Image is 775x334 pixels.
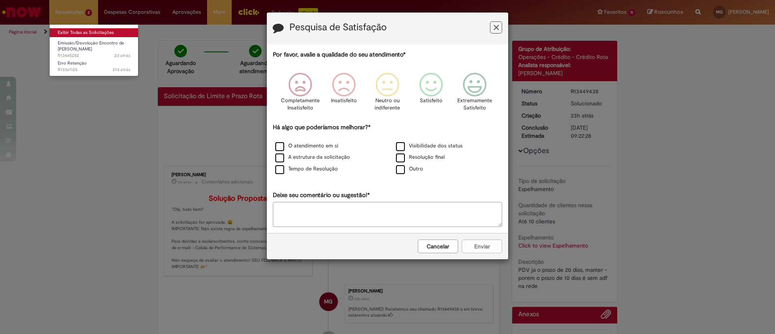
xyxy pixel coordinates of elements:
span: Emissão/Devolução Encontro de [PERSON_NAME] [58,40,124,53]
label: Tempo de Resolução [275,165,338,173]
a: Aberto R13361125 : Erro Retenção [50,59,138,74]
label: Visibilidade dos status [396,142,463,150]
label: Deixe seu comentário ou sugestão!* [273,191,370,200]
div: Completamente Insatisfeito [279,67,320,122]
p: Satisfeito [420,97,442,105]
label: Resolução final [396,153,445,161]
div: Insatisfeito [323,67,364,122]
div: Neutro ou indiferente [367,67,408,122]
p: Neutro ou indiferente [373,97,402,112]
label: A estrutura da solicitação [275,153,350,161]
time: 06/08/2025 17:03:14 [113,67,130,73]
label: Outro [396,165,423,173]
p: Extremamente Satisfeito [457,97,492,112]
span: R13445282 [58,53,130,59]
span: 21d atrás [113,67,130,73]
div: Há algo que poderíamos melhorar?* [273,123,502,175]
div: Satisfeito [411,67,452,122]
time: 25/08/2025 16:08:44 [114,53,130,59]
span: 2d atrás [114,53,130,59]
label: O atendimento em si [275,142,338,150]
button: Cancelar [418,239,458,253]
ul: Requisições [49,24,138,76]
p: Completamente Insatisfeito [281,97,320,112]
label: Pesquisa de Satisfação [289,22,387,33]
span: Erro Retenção [58,60,87,66]
a: Exibir Todas as Solicitações [50,28,138,37]
label: Por favor, avalie a qualidade do seu atendimento* [273,50,406,59]
span: R13361125 [58,67,130,73]
p: Insatisfeito [331,97,357,105]
a: Aberto R13445282 : Emissão/Devolução Encontro de Contas Fornecedor [50,39,138,56]
div: Extremamente Satisfeito [454,67,495,122]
